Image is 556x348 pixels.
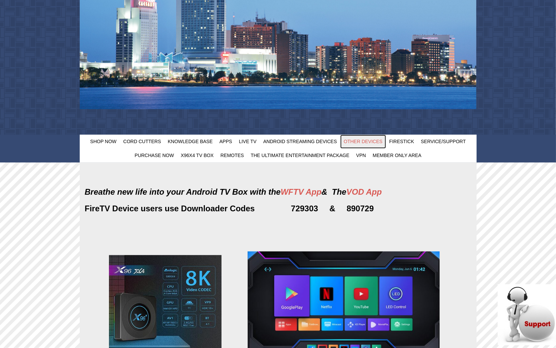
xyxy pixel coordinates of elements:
img: Chat attention grabber [3,3,64,64]
span: Remotes [221,153,244,158]
a: The Ultimate Entertainment Package [247,149,353,162]
span: 2 [3,3,5,8]
a: Member Only Area [369,149,425,162]
span: Purchase Now [135,153,174,158]
span: Cord Cutters [123,139,161,144]
a: Android Streaming Devices [260,135,340,149]
span: Other Devices [344,139,382,144]
span: VPN [356,153,366,158]
a: Cord Cutters [120,135,164,149]
span: Apps [219,139,232,144]
a: Purchase Now [131,149,177,162]
a: Knowledge Base [165,135,216,149]
a: Live TV [235,135,260,149]
span: Member Only Area [373,153,421,158]
a: FireStick [386,135,418,149]
span: Service/Support [421,139,466,144]
a: VOD App [346,187,382,196]
span: Shop Now [90,139,117,144]
span: Android Streaming Devices [263,139,337,144]
span: Live TV [239,139,256,144]
span: FireStick [389,139,414,144]
span: The Ultimate Entertainment Package [251,153,349,158]
a: Service/Support [418,135,469,149]
strong: Breathe new life into your Android TV Box with the & The [85,187,382,196]
a: Remotes [217,149,247,162]
iframe: chat widget [495,282,556,348]
a: Apps [216,135,235,149]
a: WFTV App [281,187,321,196]
a: Other Devices [340,135,386,149]
span: X96X4 TV Box [181,153,214,158]
a: X96X4 TV Box [177,149,217,162]
a: Shop Now [87,135,120,149]
a: VPN [353,149,369,162]
span: Knowledge Base [168,139,213,144]
strong: FireTV Device users use Downloader Codes 729303 & 890729 [85,204,374,213]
